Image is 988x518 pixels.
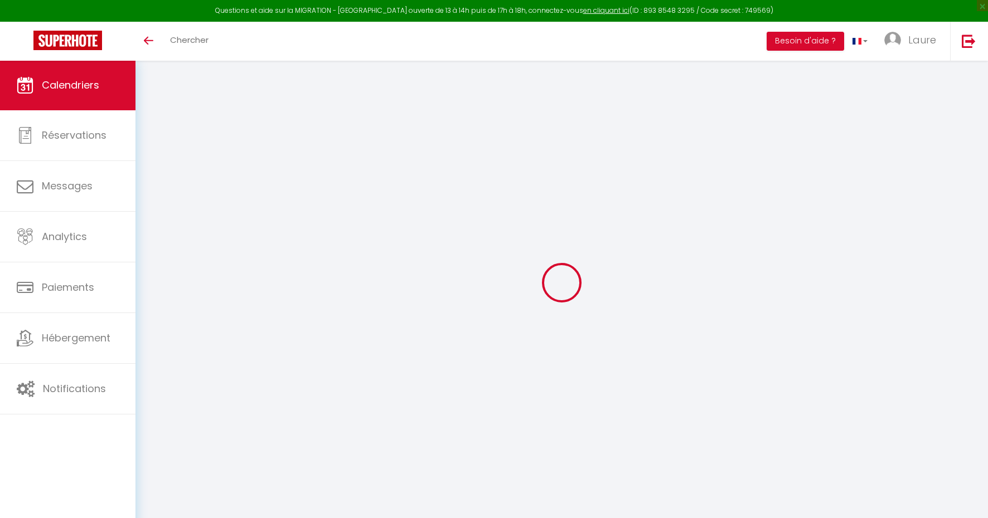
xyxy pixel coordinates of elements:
[42,128,106,142] span: Réservations
[583,6,629,15] a: en cliquant ici
[767,32,844,51] button: Besoin d'aide ?
[42,280,94,294] span: Paiements
[162,22,217,61] a: Chercher
[962,34,976,48] img: logout
[42,229,87,243] span: Analytics
[876,22,950,61] a: ... Laure
[43,382,106,395] span: Notifications
[884,32,901,48] img: ...
[42,331,110,345] span: Hébergement
[33,31,102,50] img: Super Booking
[908,33,936,47] span: Laure
[170,34,209,46] span: Chercher
[42,179,93,193] span: Messages
[42,78,99,92] span: Calendriers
